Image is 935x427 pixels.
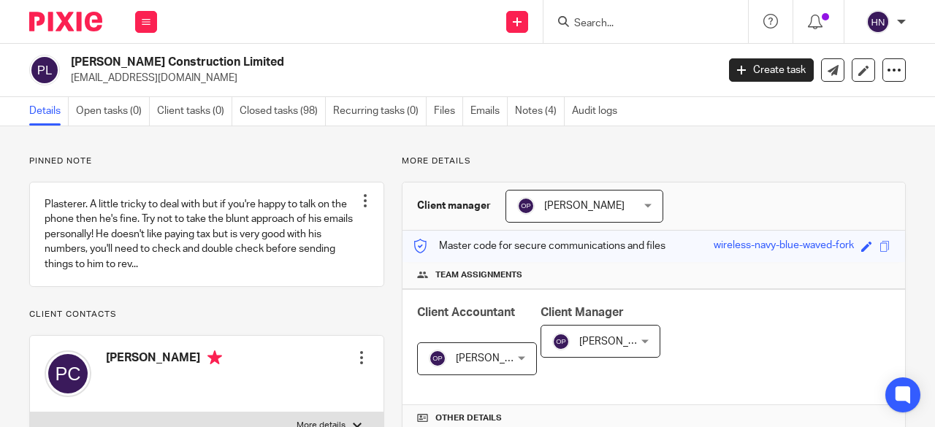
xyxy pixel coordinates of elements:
[333,97,427,126] a: Recurring tasks (0)
[544,201,625,211] span: [PERSON_NAME]
[714,238,854,255] div: wireless-navy-blue-waved-fork
[106,350,222,369] h4: [PERSON_NAME]
[579,336,660,347] span: [PERSON_NAME]
[456,353,536,363] span: [PERSON_NAME]
[71,55,580,70] h2: [PERSON_NAME] Construction Limited
[76,97,150,126] a: Open tasks (0)
[434,97,463,126] a: Files
[29,55,60,85] img: svg%3E
[573,18,704,31] input: Search
[417,199,491,213] h3: Client manager
[435,412,502,424] span: Other details
[71,71,707,85] p: [EMAIL_ADDRESS][DOMAIN_NAME]
[429,350,446,367] img: svg%3E
[45,350,91,397] img: svg%3E
[552,333,570,350] img: svg%3E
[515,97,565,126] a: Notes (4)
[517,197,535,215] img: svg%3E
[29,309,384,320] p: Client contacts
[240,97,326,126] a: Closed tasks (98)
[470,97,508,126] a: Emails
[207,350,222,365] i: Primary
[572,97,625,126] a: Audit logs
[29,155,384,167] p: Pinned note
[29,97,69,126] a: Details
[157,97,232,126] a: Client tasks (0)
[402,155,906,167] p: More details
[435,269,522,281] span: Team assignments
[866,10,890,34] img: svg%3E
[413,239,665,253] p: Master code for secure communications and files
[541,307,624,318] span: Client Manager
[29,12,102,31] img: Pixie
[417,307,515,318] span: Client Accountant
[729,58,814,82] a: Create task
